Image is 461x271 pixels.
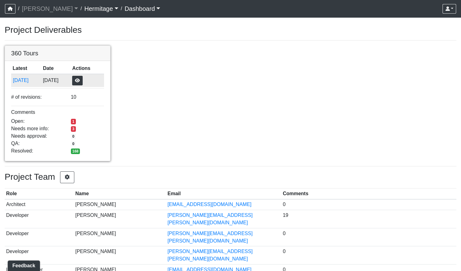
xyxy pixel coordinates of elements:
[74,228,166,246] td: [PERSON_NAME]
[74,199,166,210] td: [PERSON_NAME]
[11,74,41,87] td: ucq7epNBszqHt1Fte6MN2L
[281,246,456,265] td: 0
[13,76,40,84] button: [DATE]
[74,188,166,199] th: Name
[167,213,253,225] a: [PERSON_NAME][EMAIL_ADDRESS][PERSON_NAME][DOMAIN_NAME]
[281,188,456,199] th: Comments
[5,171,456,183] h3: Project Team
[74,246,166,265] td: [PERSON_NAME]
[5,228,74,246] td: Developer
[5,210,74,228] td: Developer
[281,210,456,228] td: 19
[281,199,456,210] td: 0
[74,210,166,228] td: [PERSON_NAME]
[118,2,124,15] span: /
[5,259,41,271] iframe: Ybug feedback widget
[84,2,118,15] a: Hermitage
[166,188,281,199] th: Email
[167,231,253,243] a: [PERSON_NAME][EMAIL_ADDRESS][PERSON_NAME][DOMAIN_NAME]
[5,246,74,265] td: Developer
[5,188,74,199] th: Role
[22,2,78,15] a: [PERSON_NAME]
[15,2,22,15] span: /
[5,199,74,210] td: Architect
[281,228,456,246] td: 0
[5,25,456,35] h3: Project Deliverables
[78,2,84,15] span: /
[124,2,160,15] a: Dashboard
[167,202,251,207] a: [EMAIL_ADDRESS][DOMAIN_NAME]
[167,249,253,261] a: [PERSON_NAME][EMAIL_ADDRESS][PERSON_NAME][DOMAIN_NAME]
